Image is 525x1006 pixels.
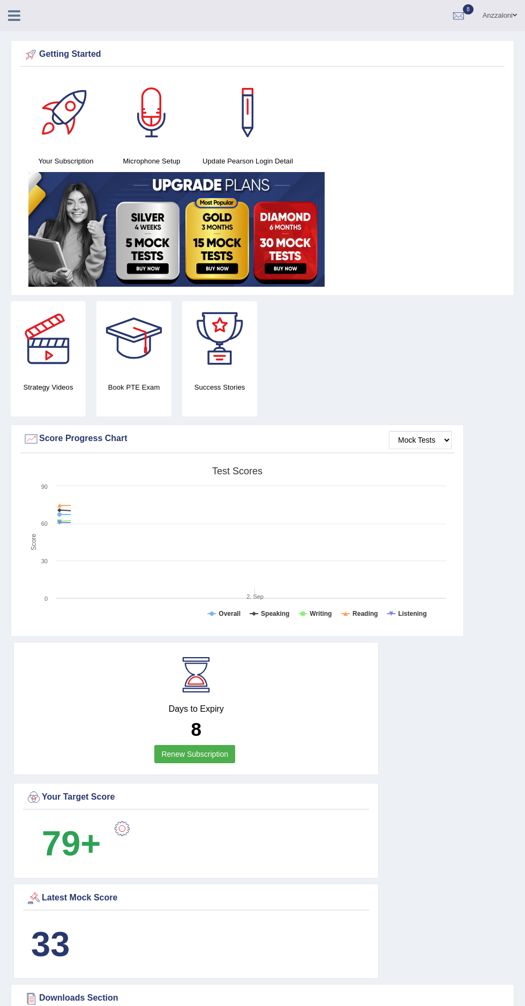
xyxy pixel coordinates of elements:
[154,745,235,763] a: Renew Subscription
[191,719,201,740] b: 8
[398,610,426,617] tspan: Listening
[182,382,257,393] h4: Success Stories
[212,466,262,476] tspan: Test scores
[246,593,264,600] tspan: 2. Sep
[41,520,48,527] text: 60
[23,431,452,447] div: Score Progress Chart
[200,155,296,167] h4: Update Pearson Login Detail
[44,595,48,602] text: 0
[352,610,378,617] tspan: Reading
[30,533,37,550] tspan: Score
[219,610,241,617] tspan: Overall
[26,789,366,806] div: Your Target Score
[463,4,474,14] span: 8
[310,610,332,617] tspan: Writing
[96,382,171,393] h4: Book PTE Exam
[26,704,366,714] h4: Days to Expiry
[11,382,86,393] h4: Strategy Videos
[41,558,48,564] text: 30
[31,925,70,964] b: 33
[26,890,366,906] div: Latest Mock Score
[28,155,103,167] h4: Your Subscription
[41,483,48,490] text: 90
[114,155,189,167] h4: Microphone Setup
[261,610,289,617] tspan: Speaking
[42,824,101,863] b: 79+
[23,47,502,63] div: Getting Started
[28,172,325,287] img: small5.jpg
